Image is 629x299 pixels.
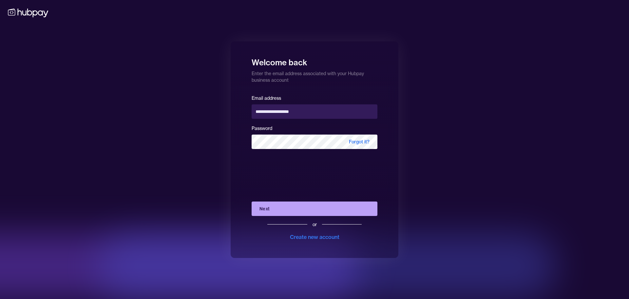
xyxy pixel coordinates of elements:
span: Forgot it? [341,135,377,149]
h1: Welcome back [252,53,377,68]
div: or [313,221,317,228]
label: Email address [252,95,281,101]
button: Next [252,202,377,216]
label: Password [252,125,272,131]
p: Enter the email address associated with your Hubpay business account [252,68,377,83]
div: Create new account [290,233,339,241]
